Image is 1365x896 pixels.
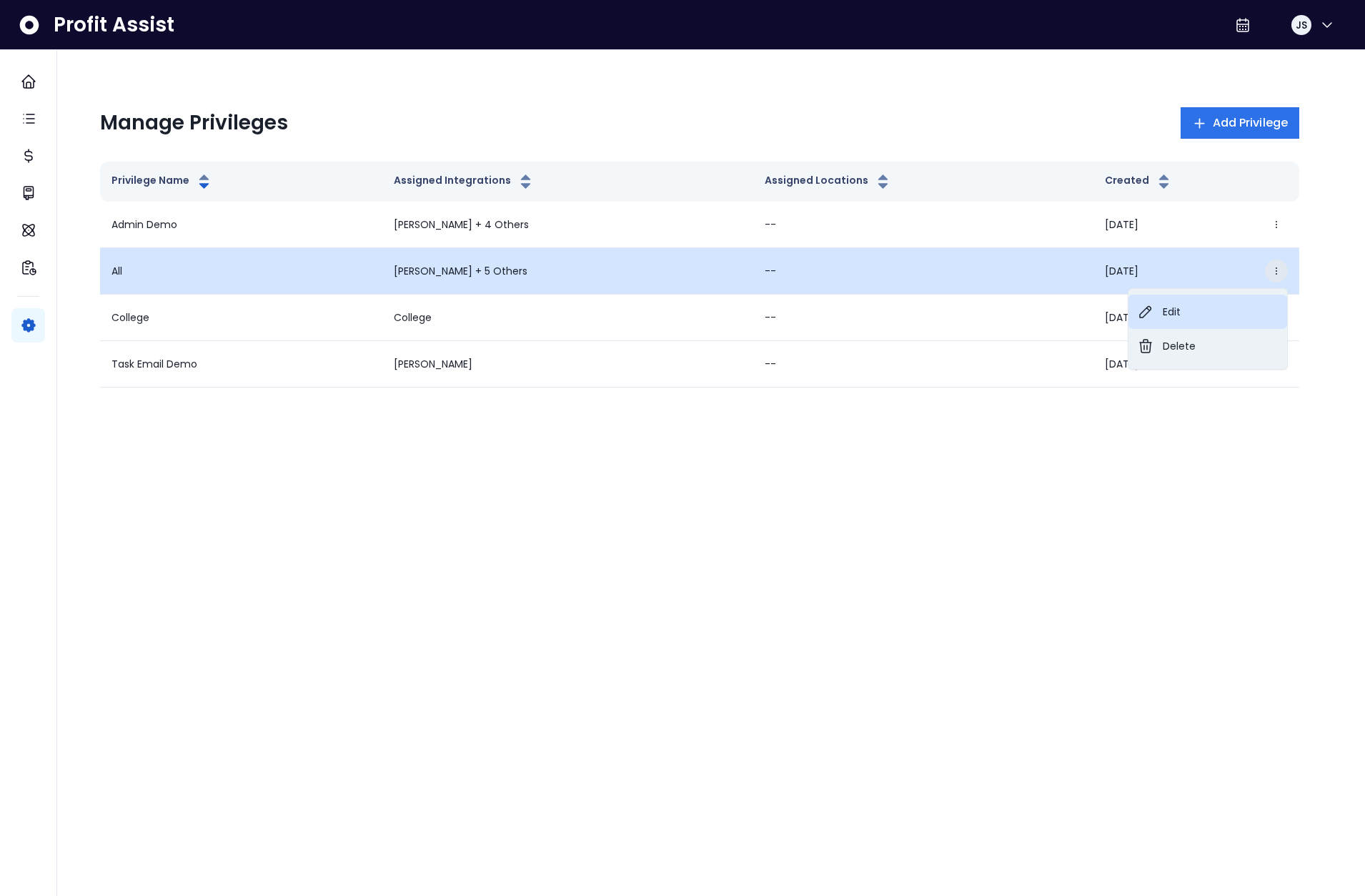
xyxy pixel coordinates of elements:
[1105,173,1173,190] button: Created
[111,264,122,279] p: All
[765,173,892,190] button: Assigned Locations
[394,173,535,190] button: Assigned Integrations
[111,310,149,325] p: College
[1296,18,1307,32] span: JS
[1105,310,1138,325] p: [DATE]
[111,357,197,372] p: Task Email Demo
[1105,264,1138,279] p: [DATE]
[1213,114,1288,132] span: Add Privilege
[100,110,288,136] span: Manage Privileges
[54,12,174,38] span: Profit Assist
[1105,217,1138,232] p: [DATE]
[765,264,1082,279] p: --
[394,264,742,279] p: [PERSON_NAME] + 5 Others
[111,217,177,232] p: Admin Demo
[394,310,742,325] p: College
[765,310,1082,325] p: --
[394,217,742,232] p: [PERSON_NAME] + 4 Others
[111,173,213,190] button: Privilege Name
[765,217,1082,232] p: --
[1181,107,1299,139] button: Add Privilege
[765,357,1082,372] p: --
[394,357,742,372] p: [PERSON_NAME]
[1105,357,1138,372] p: [DATE]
